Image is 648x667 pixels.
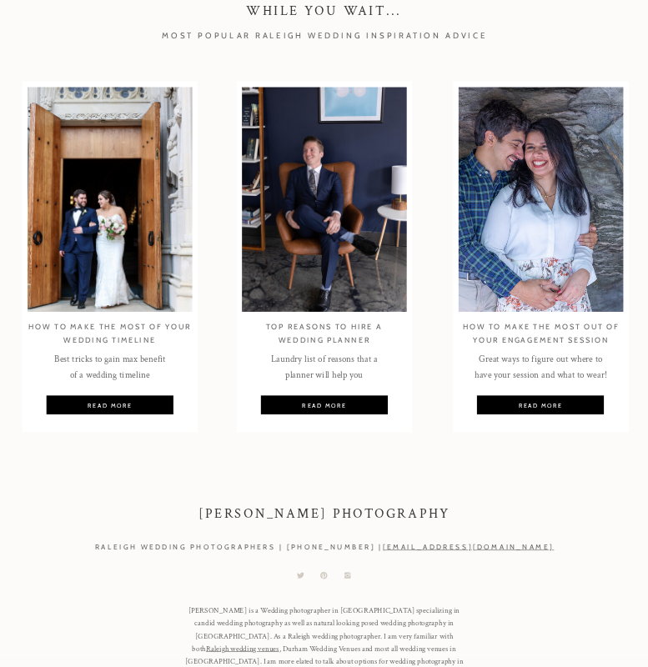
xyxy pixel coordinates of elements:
[460,319,620,344] a: how to make the most out of your engagement session
[49,400,171,410] a: read more
[480,400,601,410] a: read more
[28,319,192,344] a: how to make the most of your wedding timeline
[242,319,406,344] a: top reasons to hire a wedding planner
[74,28,575,42] p: MOST POPULAR RALEIGH WEDDING INSPIRATION ADVICE
[264,400,385,410] a: read more
[53,351,168,384] p: Best tricks to gain max benefit of a wedding timeline
[152,3,496,34] a: while you wait...
[470,351,610,384] p: Great ways to figure out where to have your session and what to wear!
[206,644,279,654] a: Raleigh wedding venues
[84,540,565,560] h3: Raleigh wedding photographers | [PHONE_NUMBER] |
[267,351,382,384] p: Laundry list of reasons that a planner will help you
[173,504,475,523] a: [PERSON_NAME] photography
[383,542,554,550] a: [EMAIL_ADDRESS][DOMAIN_NAME]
